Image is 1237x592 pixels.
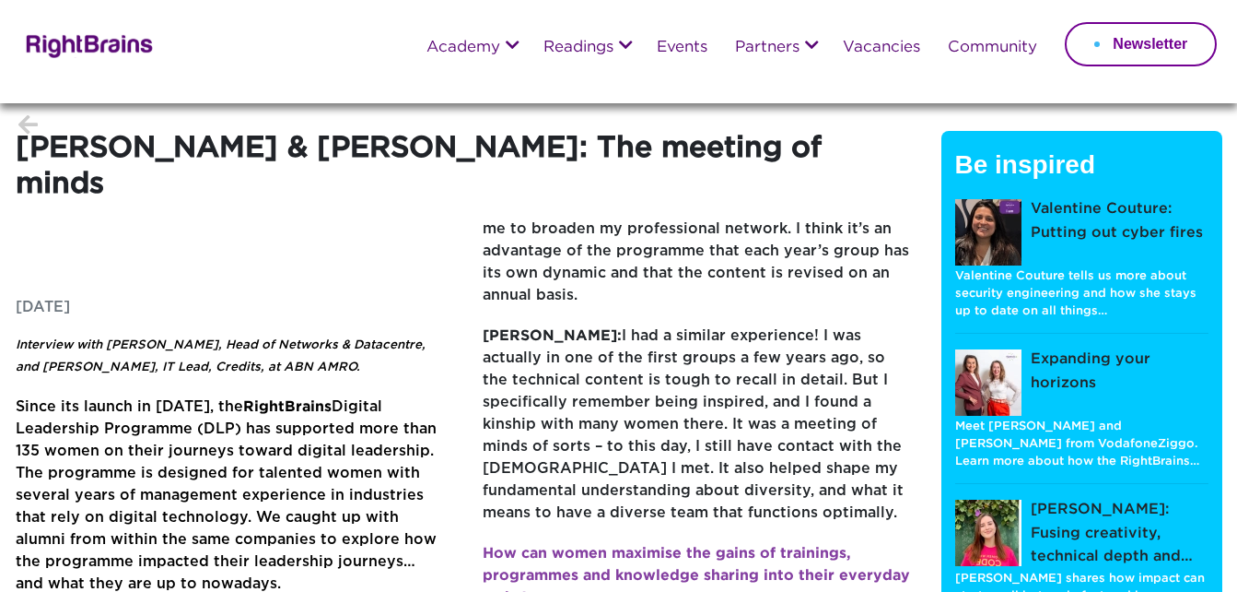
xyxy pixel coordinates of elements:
p: I had a similar experience! I was actually in one of the first groups a few years ago, so the tec... [483,326,914,543]
a: Vacancies [843,40,920,56]
img: Expanding your horizons [955,349,1021,416]
img: Valentine Couture: Putting out cyber fires [955,199,1021,266]
a: Newsletter [1065,22,1217,66]
strong: RightBrains [243,400,332,414]
p: Valentine Couture tells us more about security engineering and how she stays up to date on all th... [955,266,1208,321]
a: Selen Demir: Fusing creativity, technical depth and impact [955,526,1021,539]
strong: [PERSON_NAME]: [483,329,622,343]
a: Events [657,40,707,56]
a: Partners [735,40,799,56]
p: Meet [PERSON_NAME] and [PERSON_NAME] from VodafoneZiggo. Learn more about how the RightBrains… [955,417,1208,471]
a: Academy [426,40,500,56]
a: [PERSON_NAME]: Fusing creativity, technical depth and… [955,498,1208,569]
img: Rightbrains [20,31,154,58]
span: Since its launch in [DATE], the Digital Leadership Programme (DLP) has supported more than 135 wo... [16,400,437,591]
p: [DATE] [16,297,447,334]
img: Selen Demir: Fusing creativity, technical depth and impact [955,500,1021,566]
h5: Be inspired [955,149,1208,199]
a: Readings [543,40,613,56]
a: Valentine Couture: Putting out cyber fires [955,225,1021,239]
a: Expanding your horizons [955,348,1208,417]
h1: [PERSON_NAME] & [PERSON_NAME]: The meeting of minds [16,131,914,219]
a: Valentine Couture: Putting out cyber fires [955,197,1208,266]
span: Interview with [PERSON_NAME], Head of Networks & Datacentre, and [PERSON_NAME], IT Lead, Credits,... [16,339,426,373]
a: Community [948,40,1037,56]
a: Expanding your horizons [955,375,1021,389]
